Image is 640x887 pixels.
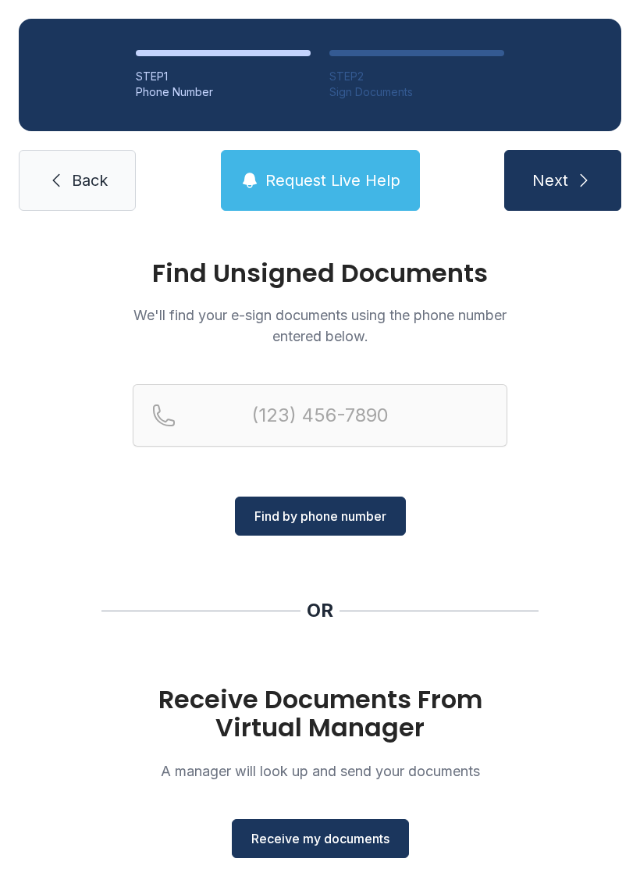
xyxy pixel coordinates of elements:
[329,69,504,84] div: STEP 2
[307,598,333,623] div: OR
[136,84,311,100] div: Phone Number
[133,686,507,742] h1: Receive Documents From Virtual Manager
[133,384,507,447] input: Reservation phone number
[136,69,311,84] div: STEP 1
[133,261,507,286] h1: Find Unsigned Documents
[133,305,507,347] p: We'll find your e-sign documents using the phone number entered below.
[133,761,507,782] p: A manager will look up and send your documents
[329,84,504,100] div: Sign Documents
[72,169,108,191] span: Back
[251,829,389,848] span: Receive my documents
[254,507,386,525] span: Find by phone number
[532,169,568,191] span: Next
[265,169,400,191] span: Request Live Help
